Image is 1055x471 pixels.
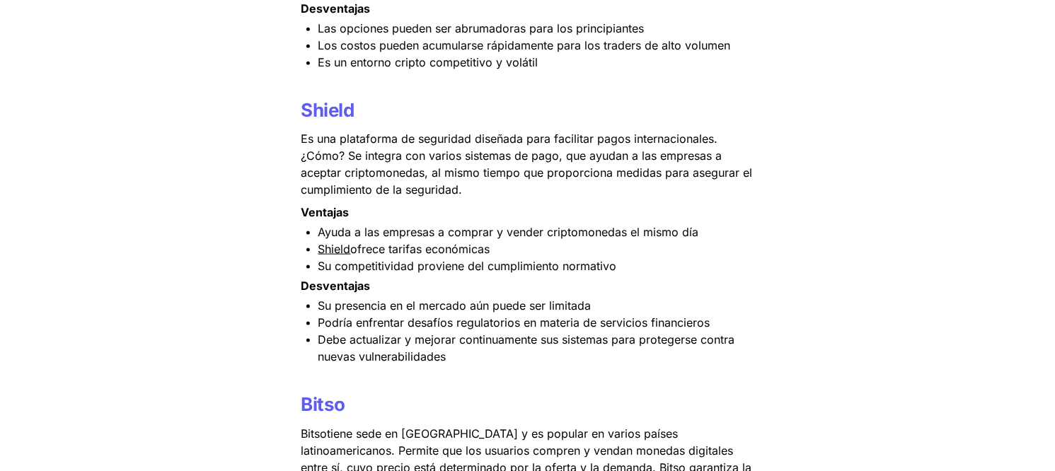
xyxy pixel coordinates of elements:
strong: Desventajas [301,278,371,292]
u: Shield [318,241,351,255]
a: Bitso [301,392,346,414]
span: Podría enfrentar desafíos regulatorios en materia de servicios financieros [318,315,710,329]
span: Las opciones pueden ser abrumadoras para los principiantes [318,21,645,35]
span: Ayuda a las empresas a comprar y vender criptomonedas el mismo día [318,224,699,238]
span: Los costos pueden acumularse rápidamente para los traders de alto volumen [318,37,731,52]
strong: Desventajas [301,1,371,15]
a: Shield [301,98,354,120]
span: ofrece tarifas económicas [351,241,490,255]
span: Es una plataforma de seguridad diseñada para facilitar pagos internacionales. ¿Cómo? Se integra c... [301,131,756,196]
span: Su presencia en el mercado aún puede ser limitada [318,298,592,312]
span: Debe actualizar y mejorar continuamente sus sistemas para protegerse contra nuevas vulnerabilidades [318,332,739,363]
strong: Ventajas [301,204,350,219]
span: Es un entorno cripto competitivo y volátil [318,54,538,69]
span: Bitso [301,426,328,440]
span: Su competitividad proviene del cumplimiento normativo [318,258,617,272]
